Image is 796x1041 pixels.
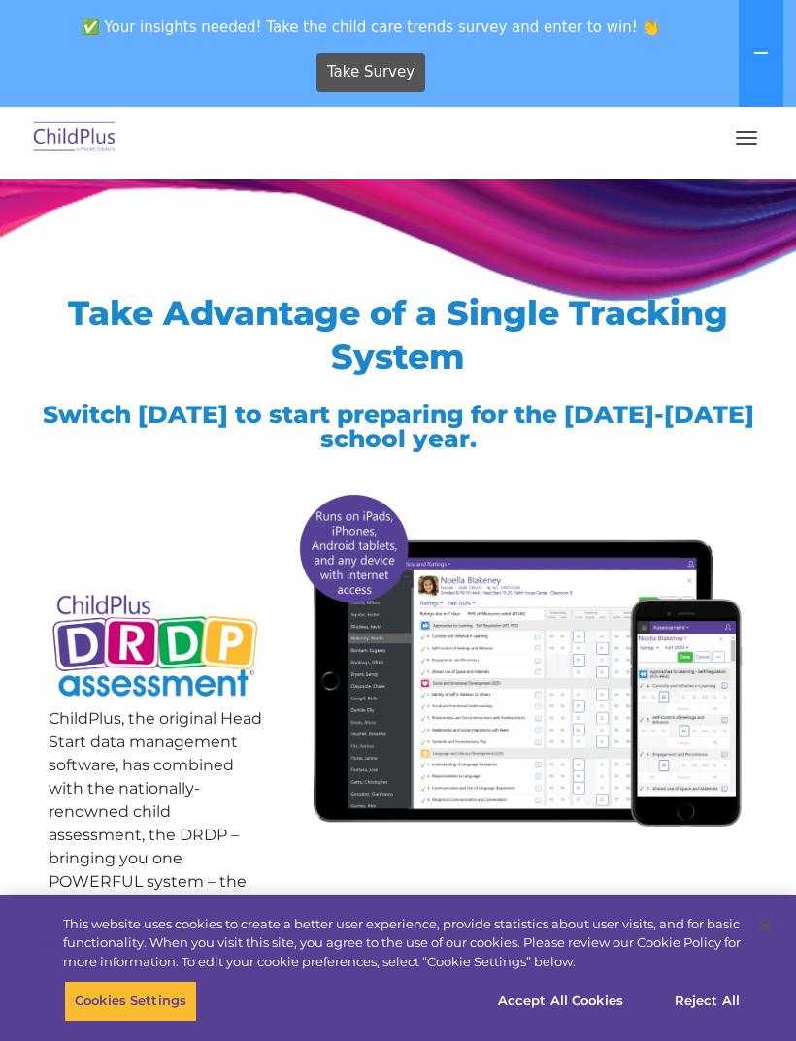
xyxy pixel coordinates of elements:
button: Close [744,905,786,948]
img: ChildPlus by Procare Solutions [29,115,120,161]
button: Cookies Settings [64,981,197,1022]
img: All-devices [291,485,747,834]
span: Take Survey [327,55,415,89]
a: Take Survey [316,53,426,92]
button: Accept All Cookies [487,981,634,1022]
img: Copyright - DRDP Logo [49,582,262,712]
span: Switch [DATE] to start preparing for the [DATE]-[DATE] school year. [43,400,754,453]
div: This website uses cookies to create a better user experience, provide statistics about user visit... [63,915,741,972]
span: Take Advantage of a Single Tracking System [68,292,728,377]
button: Reject All [647,981,768,1022]
span: ChildPlus, the original Head Start data management software, has combined with the nationally-ren... [49,709,262,914]
span: ✅ Your insights needed! Take the child care trends survey and enter to win! 👏 [8,8,735,46]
